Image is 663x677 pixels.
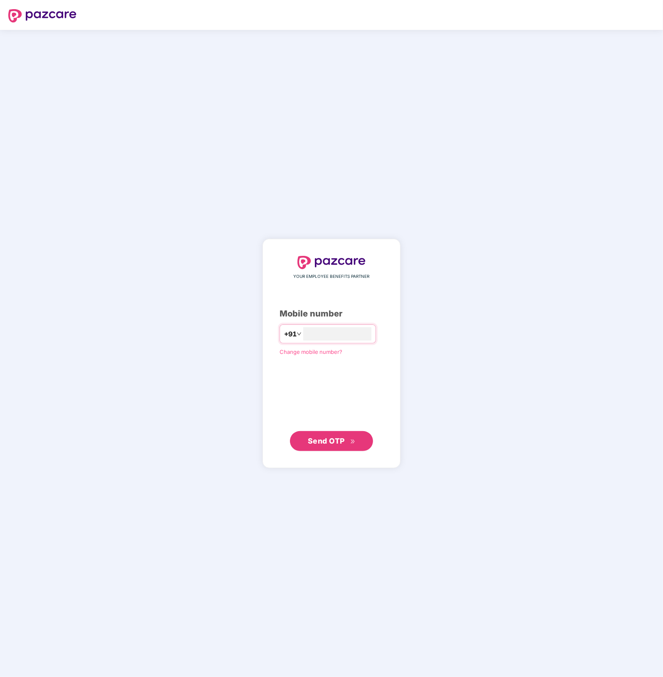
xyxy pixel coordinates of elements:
[280,307,383,320] div: Mobile number
[308,437,345,445] span: Send OTP
[294,273,370,280] span: YOUR EMPLOYEE BENEFITS PARTNER
[280,348,342,355] a: Change mobile number?
[350,439,356,444] span: double-right
[297,331,302,336] span: down
[290,431,373,451] button: Send OTPdouble-right
[284,329,297,339] span: +91
[297,256,366,269] img: logo
[8,9,76,22] img: logo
